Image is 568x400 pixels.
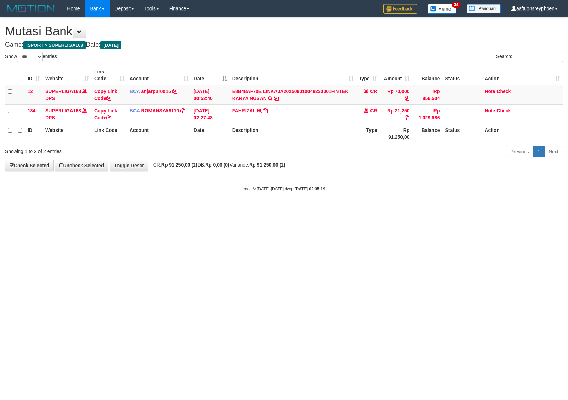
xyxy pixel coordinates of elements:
[5,160,54,171] a: Check Selected
[5,145,232,155] div: Showing 1 to 2 of 2 entries
[94,108,117,120] a: Copy Link Code
[150,162,285,168] span: CR: DB: Variance:
[55,160,108,171] a: Uncheck Selected
[380,124,412,143] th: Rp 91.250,00
[295,187,325,191] strong: [DATE] 02:35:19
[43,66,92,85] th: Website: activate to sort column ascending
[380,104,412,124] td: Rp 21,250
[274,95,279,101] a: Copy E8B48AF70E LINKAJA202509010048230001FINTEK KARYA NUSAN to clipboard
[127,66,191,85] th: Account: activate to sort column ascending
[25,124,43,143] th: ID
[17,52,43,62] select: Showentries
[45,89,81,94] a: SUPERLIGA168
[5,24,563,38] h1: Mutasi Bank
[100,41,121,49] span: [DATE]
[161,162,198,168] strong: Rp 91.250,00 (2)
[412,66,442,85] th: Balance
[544,146,563,157] a: Next
[356,66,380,85] th: Type: activate to sort column ascending
[92,124,127,143] th: Link Code
[23,41,86,49] span: ISPORT > SUPERLIGA168
[172,89,177,94] a: Copy anjarpur0015 to clipboard
[482,66,563,85] th: Action: activate to sort column ascending
[412,85,442,105] td: Rp 856,504
[43,124,92,143] th: Website
[533,146,545,157] a: 1
[191,124,230,143] th: Date
[243,187,325,191] small: code © [DATE]-[DATE] dwg |
[5,3,57,14] img: MOTION_logo.png
[496,89,511,94] a: Check
[515,52,563,62] input: Search:
[412,124,442,143] th: Balance
[191,104,230,124] td: [DATE] 02:27:48
[232,108,256,114] a: FAHRIZAL
[141,108,179,114] a: ROMANSYA8110
[92,66,127,85] th: Link Code: activate to sort column ascending
[405,95,409,101] a: Copy Rp 70,000 to clipboard
[28,108,35,114] span: 134
[442,66,482,85] th: Status
[506,146,533,157] a: Previous
[230,66,356,85] th: Description: activate to sort column ascending
[5,52,57,62] label: Show entries
[43,85,92,105] td: DPS
[482,124,563,143] th: Action
[43,104,92,124] td: DPS
[370,108,377,114] span: CR
[370,89,377,94] span: CR
[485,108,495,114] a: Note
[232,89,349,101] a: E8B48AF70E LINKAJA202509010048230001FINTEK KARYA NUSAN
[94,89,117,101] a: Copy Link Code
[249,162,285,168] strong: Rp 91.250,00 (2)
[485,89,495,94] a: Note
[405,115,409,120] a: Copy Rp 21,250 to clipboard
[452,2,461,8] span: 34
[263,108,268,114] a: Copy FAHRIZAL to clipboard
[496,52,563,62] label: Search:
[28,89,33,94] span: 12
[130,108,140,114] span: BCA
[191,85,230,105] td: [DATE] 00:52:40
[180,108,185,114] a: Copy ROMANSYA8110 to clipboard
[412,104,442,124] td: Rp 1,029,686
[205,162,230,168] strong: Rp 0,00 (0)
[230,124,356,143] th: Description
[5,41,563,48] h4: Game: Date:
[496,108,511,114] a: Check
[428,4,456,14] img: Button%20Memo.svg
[130,89,140,94] span: BCA
[380,85,412,105] td: Rp 70,000
[356,124,380,143] th: Type
[110,160,148,171] a: Toggle Descr
[467,4,501,13] img: panduan.png
[45,108,81,114] a: SUPERLIGA168
[191,66,230,85] th: Date: activate to sort column descending
[380,66,412,85] th: Amount: activate to sort column ascending
[127,124,191,143] th: Account
[25,66,43,85] th: ID: activate to sort column ascending
[141,89,171,94] a: anjarpur0015
[442,124,482,143] th: Status
[383,4,417,14] img: Feedback.jpg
